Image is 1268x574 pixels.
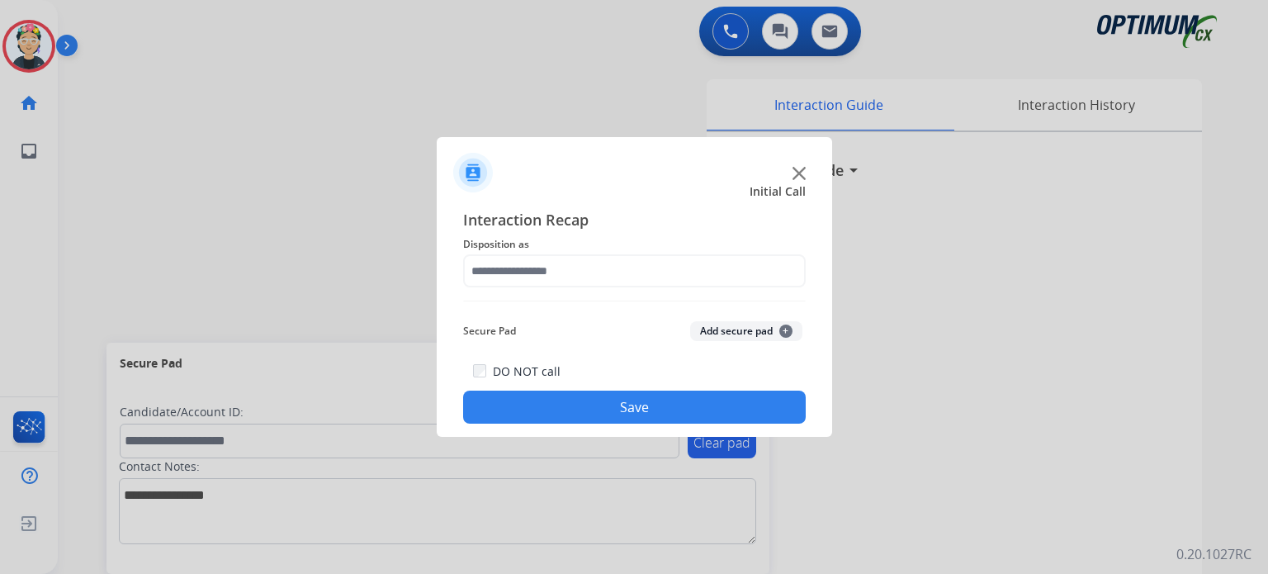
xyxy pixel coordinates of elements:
[779,325,792,338] span: +
[463,235,806,254] span: Disposition as
[1176,544,1251,564] p: 0.20.1027RC
[463,391,806,424] button: Save
[453,153,493,192] img: contactIcon
[493,363,561,380] label: DO NOT call
[463,208,806,235] span: Interaction Recap
[463,321,516,341] span: Secure Pad
[690,321,802,341] button: Add secure pad+
[750,183,806,200] span: Initial Call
